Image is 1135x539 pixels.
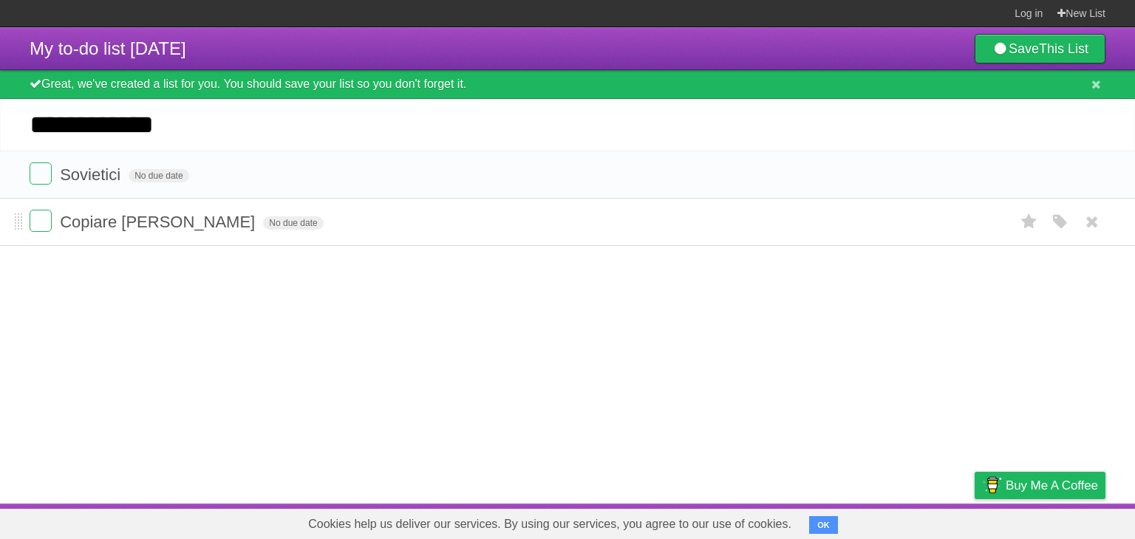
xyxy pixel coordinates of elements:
a: Suggest a feature [1012,507,1105,535]
button: OK [809,516,838,534]
a: Developers [827,507,887,535]
span: No due date [263,216,323,230]
span: No due date [129,169,188,182]
a: Buy me a coffee [975,472,1105,499]
a: SaveThis List [975,34,1105,63]
a: Privacy [955,507,994,535]
span: My to-do list [DATE] [30,38,186,58]
span: Cookies help us deliver our services. By using our services, you agree to our use of cookies. [293,509,806,539]
img: Buy me a coffee [982,473,1002,498]
a: About [778,507,809,535]
span: Copiare [PERSON_NAME] [60,213,259,231]
label: Done [30,162,52,185]
a: Terms [905,507,938,535]
span: Sovietici [60,165,124,184]
span: Buy me a coffee [1006,473,1098,498]
b: This List [1039,41,1088,56]
label: Done [30,210,52,232]
label: Star task [1015,210,1043,234]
